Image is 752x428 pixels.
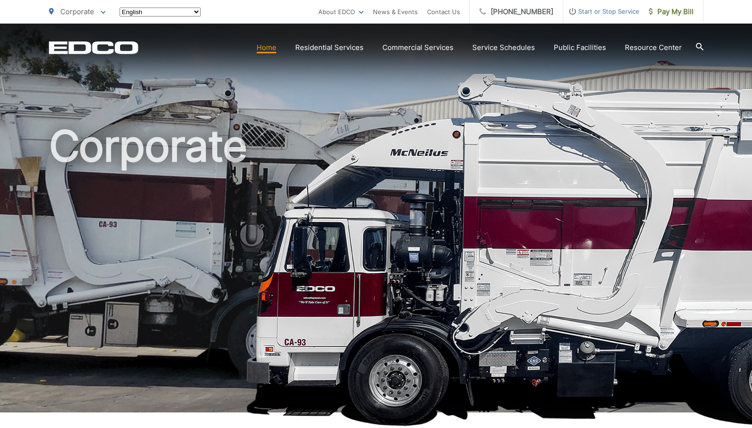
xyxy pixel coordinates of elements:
[554,42,606,53] a: Public Facilities
[625,42,682,53] a: Resource Center
[295,42,364,53] a: Residential Services
[472,42,535,53] a: Service Schedules
[382,42,453,53] a: Commercial Services
[49,123,703,421] h1: Corporate
[120,8,201,16] select: Select a language
[257,42,276,53] a: Home
[60,7,94,16] span: Corporate
[318,6,364,17] a: About EDCO
[373,6,418,17] a: News & Events
[49,41,138,54] a: EDCD logo. Return to the homepage.
[427,6,460,17] a: Contact Us
[649,6,694,17] span: Pay My Bill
